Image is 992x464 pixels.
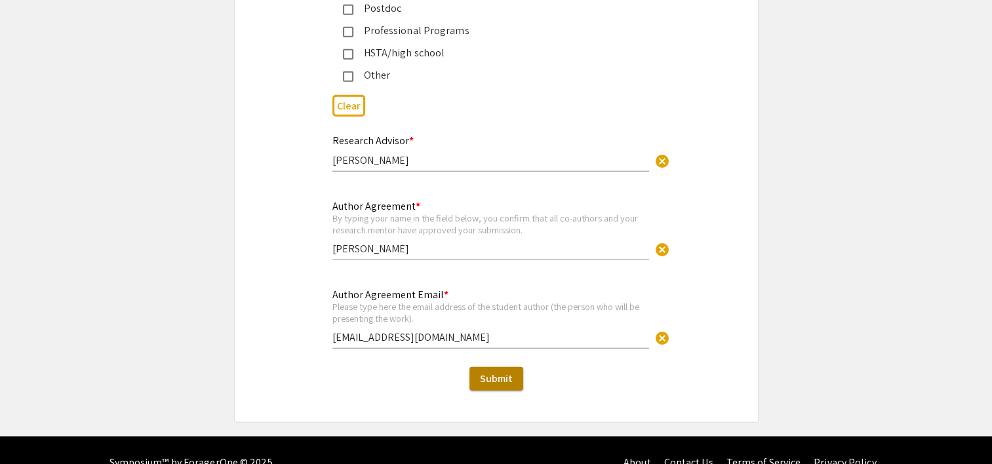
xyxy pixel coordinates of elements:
input: Type Here [332,330,649,344]
iframe: Chat [10,405,56,454]
span: cancel [654,242,670,258]
mat-label: Author Agreement Email [332,288,448,301]
div: Professional Programs [353,23,629,39]
input: Type Here [332,242,649,256]
div: By typing your name in the field below, you confirm that all co-authors and your research mentor ... [332,212,649,235]
button: Clear [332,95,365,117]
span: cancel [654,330,670,346]
button: Clear [649,324,675,351]
span: Submit [480,372,513,385]
div: HSTA/high school [353,45,629,61]
div: Postdoc [353,1,629,16]
div: Please type here the email address of the student author (the person who will be presenting the w... [332,301,649,324]
mat-label: Author Agreement [332,199,420,213]
div: Other [353,68,629,83]
button: Clear [649,147,675,174]
span: cancel [654,153,670,169]
input: Type Here [332,153,649,167]
button: Clear [649,236,675,262]
button: Submit [469,367,523,391]
mat-label: Research Advisor [332,134,414,147]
